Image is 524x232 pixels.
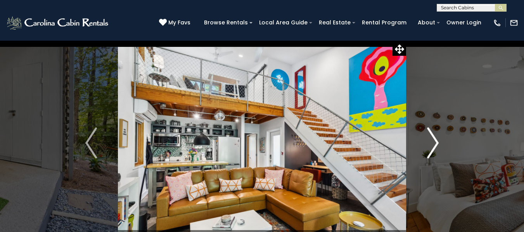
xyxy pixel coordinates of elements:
a: Browse Rentals [200,17,252,29]
img: White-1-2.png [6,15,111,31]
img: arrow [427,127,439,158]
img: phone-regular-white.png [493,19,502,27]
img: mail-regular-white.png [510,19,518,27]
a: Real Estate [315,17,355,29]
a: Rental Program [358,17,410,29]
img: arrow [85,127,97,158]
a: About [414,17,439,29]
a: My Favs [159,19,192,27]
span: My Favs [168,19,190,27]
a: Owner Login [443,17,485,29]
a: Local Area Guide [255,17,311,29]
